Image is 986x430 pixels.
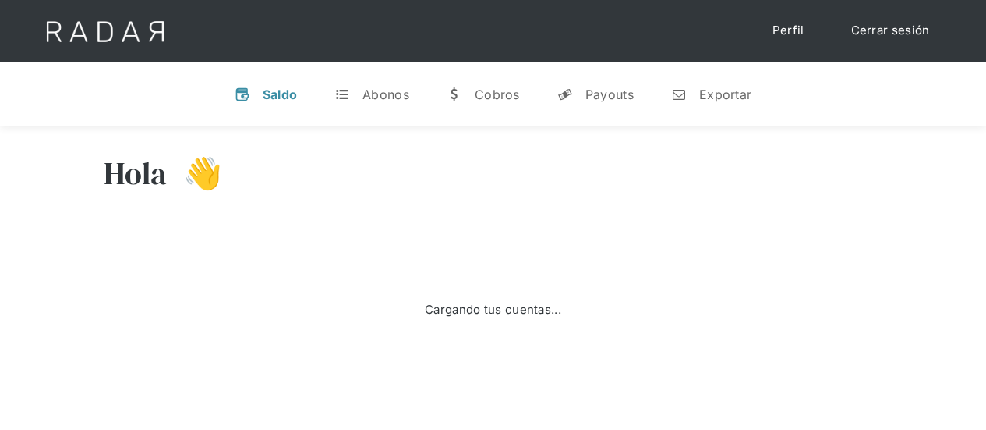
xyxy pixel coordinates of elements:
a: Perfil [757,16,820,46]
h3: Hola [104,154,168,193]
div: Cargando tus cuentas... [425,301,561,319]
div: y [557,87,573,102]
a: Cerrar sesión [836,16,945,46]
div: v [235,87,250,102]
div: w [447,87,462,102]
div: Saldo [263,87,298,102]
div: Payouts [585,87,634,102]
div: t [334,87,350,102]
h3: 👋 [168,154,222,193]
div: Cobros [475,87,520,102]
div: Abonos [362,87,409,102]
div: n [671,87,687,102]
div: Exportar [699,87,751,102]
